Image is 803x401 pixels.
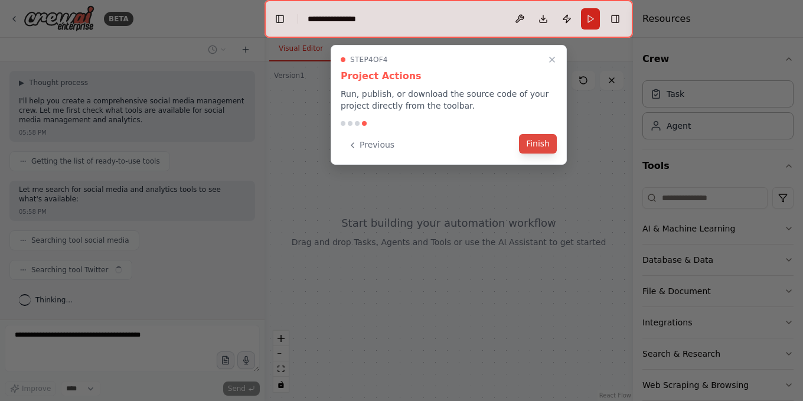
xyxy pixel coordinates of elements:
h3: Project Actions [341,69,557,83]
button: Close walkthrough [545,53,559,67]
p: Run, publish, or download the source code of your project directly from the toolbar. [341,88,557,112]
button: Finish [519,134,557,154]
span: Step 4 of 4 [350,55,388,64]
button: Hide left sidebar [272,11,288,27]
button: Previous [341,135,401,155]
